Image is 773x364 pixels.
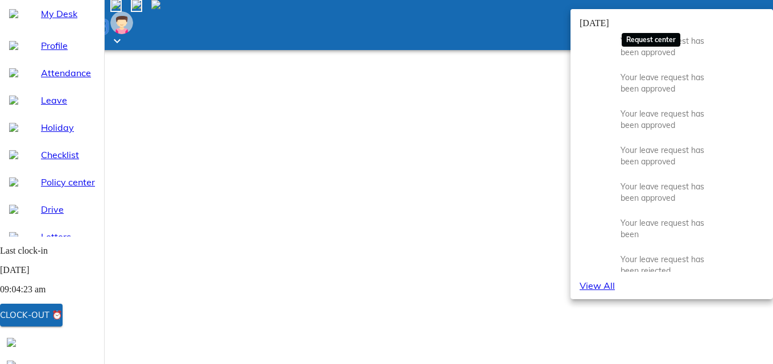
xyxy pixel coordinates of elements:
p: Your leave request has been approved [621,72,723,94]
span: [DATE] [580,18,609,28]
a: View All [580,280,615,291]
p: Your leave request has been [621,217,723,240]
p: Your leave request has been approved [621,35,723,58]
p: Your leave request has been rejected [621,254,723,276]
p: Your leave request has been approved [621,181,723,204]
p: Your leave request has been approved [621,108,723,131]
p: Your leave request has been approved [621,144,723,167]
